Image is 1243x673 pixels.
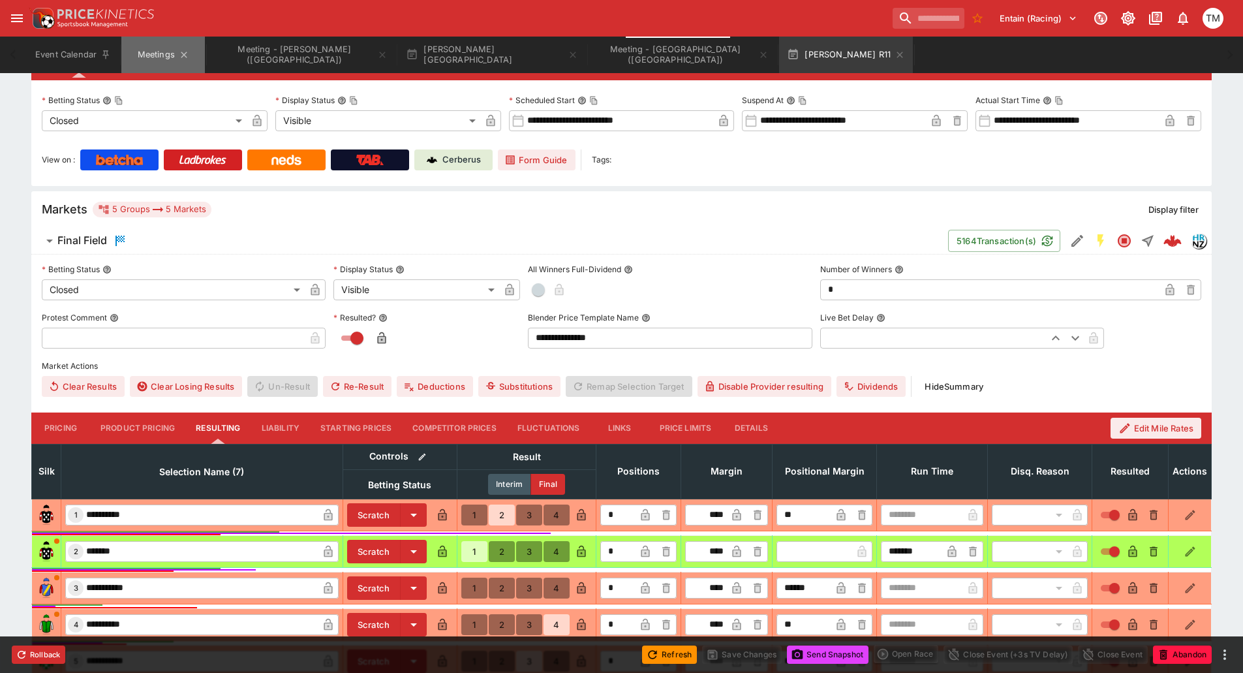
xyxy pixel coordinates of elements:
[102,96,112,105] button: Betting StatusCopy To Clipboard
[528,312,639,323] p: Blender Price Template Name
[779,37,913,73] button: [PERSON_NAME] R11
[877,444,988,499] th: Run Time
[96,155,143,165] img: Betcha
[271,155,301,165] img: Neds
[1217,647,1233,663] button: more
[641,313,651,322] button: Blender Price Template Name
[836,376,906,397] button: Dividends
[1169,444,1212,499] th: Actions
[895,265,904,274] button: Number of Winners
[507,413,591,444] button: Fluctuations
[333,279,499,300] div: Visible
[798,96,807,105] button: Copy To Clipboard
[596,444,681,499] th: Positions
[31,228,948,254] button: Final Field
[773,444,877,499] th: Positional Margin
[179,155,226,165] img: Ladbrokes
[414,149,493,170] a: Cerberus
[1054,96,1064,105] button: Copy To Clipboard
[42,264,100,275] p: Betting Status
[275,110,480,131] div: Visible
[337,96,346,105] button: Display StatusCopy To Clipboard
[489,541,515,562] button: 2
[1136,229,1159,253] button: Straight
[498,149,575,170] a: Form Guide
[787,646,868,664] button: Send Snapshot
[1159,228,1186,254] a: 4d5a36dc-bd1d-408d-a59b-3370099ba2a9
[32,444,61,499] th: Silk
[333,312,376,323] p: Resulted?
[742,95,784,106] p: Suspend At
[681,444,773,499] th: Margin
[31,413,90,444] button: Pricing
[516,505,542,525] button: 3
[42,149,75,170] label: View on :
[42,95,100,106] p: Betting Status
[876,313,885,322] button: Live Bet Delay
[36,541,57,562] img: runner 2
[275,95,335,106] p: Display Status
[820,264,892,275] p: Number of Winners
[12,646,65,664] button: Rollback
[5,7,29,30] button: open drawer
[698,376,831,397] button: Disable Provider resulting
[1203,8,1223,29] div: Tristan Matheson
[347,613,401,636] button: Scratch
[893,8,964,29] input: search
[461,505,487,525] button: 1
[1163,232,1182,250] img: logo-cerberus--red.svg
[378,313,388,322] button: Resulted?
[917,376,991,397] button: HideSummary
[42,356,1201,376] label: Market Actions
[42,312,107,323] p: Protest Comment
[577,96,587,105] button: Scheduled StartCopy To Clipboard
[489,614,515,635] button: 2
[722,413,780,444] button: Details
[1066,229,1089,253] button: Edit Detail
[488,474,531,495] button: Interim
[71,584,81,593] span: 3
[397,376,473,397] button: Deductions
[1163,232,1182,250] div: 4d5a36dc-bd1d-408d-a59b-3370099ba2a9
[110,313,119,322] button: Protest Comment
[820,312,874,323] p: Live Bet Delay
[1089,7,1113,30] button: Connected to PK
[402,413,507,444] button: Competitor Prices
[42,202,87,217] h5: Markets
[114,96,123,105] button: Copy To Clipboard
[544,505,570,525] button: 4
[247,376,317,397] span: Un-Result
[42,110,247,131] div: Closed
[71,547,81,556] span: 2
[354,477,446,493] span: Betting Status
[489,578,515,599] button: 2
[992,8,1085,29] button: Select Tenant
[1153,647,1212,660] span: Mark an event as closed and abandoned.
[414,448,431,465] button: Bulk edit
[649,413,722,444] button: Price Limits
[347,540,401,563] button: Scratch
[1113,229,1136,253] button: Closed
[967,8,988,29] button: No Bookmarks
[71,620,81,629] span: 4
[427,155,437,165] img: Cerberus
[102,265,112,274] button: Betting Status
[591,413,649,444] button: Links
[347,576,401,600] button: Scratch
[323,376,391,397] span: Re-Result
[72,510,80,520] span: 1
[624,265,633,274] button: All Winners Full-Dividend
[988,444,1092,499] th: Disq. Reason
[98,202,206,217] div: 5 Groups 5 Markets
[251,413,310,444] button: Liability
[1116,233,1132,249] svg: Closed
[948,230,1060,252] button: 5164Transaction(s)
[592,149,611,170] label: Tags:
[1089,229,1113,253] button: SGM Enabled
[356,155,384,165] img: TabNZ
[347,503,401,527] button: Scratch
[516,614,542,635] button: 3
[310,413,402,444] button: Starting Prices
[1199,4,1227,33] button: Tristan Matheson
[975,95,1040,106] p: Actual Start Time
